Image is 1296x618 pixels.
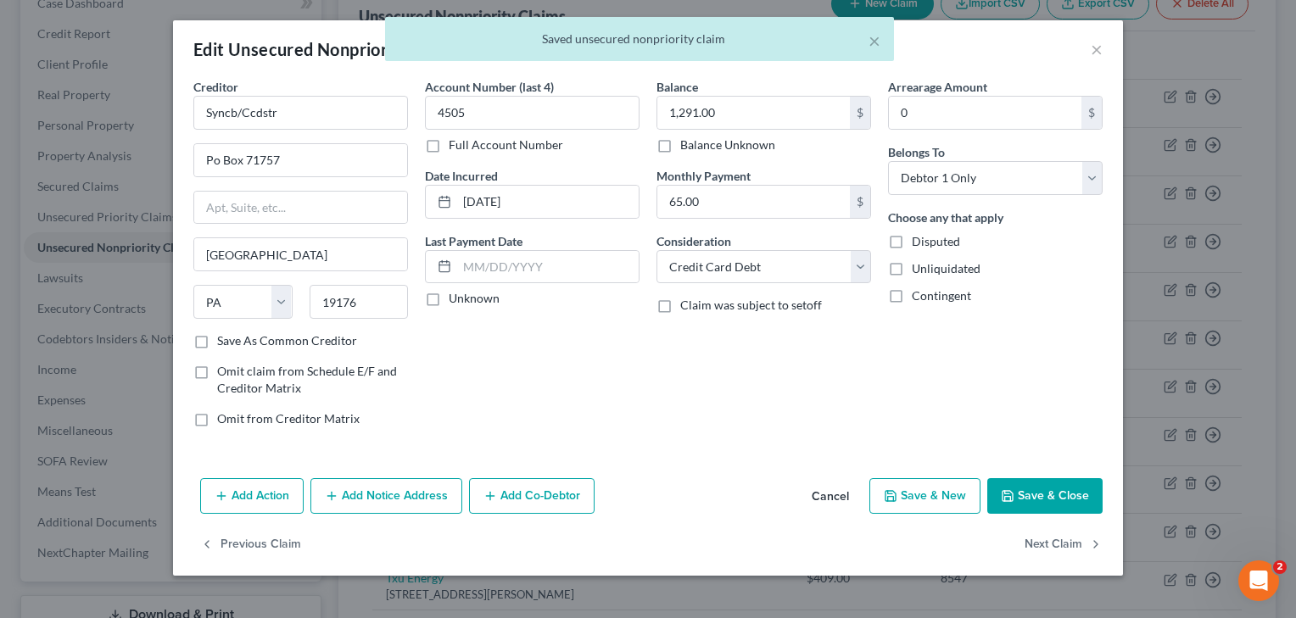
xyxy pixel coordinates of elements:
[912,234,960,248] span: Disputed
[200,527,301,563] button: Previous Claim
[680,136,775,153] label: Balance Unknown
[912,261,980,276] span: Unliquidated
[1081,97,1102,129] div: $
[200,478,304,514] button: Add Action
[457,186,639,218] input: MM/DD/YYYY
[657,186,850,218] input: 0.00
[657,97,850,129] input: 0.00
[217,364,397,395] span: Omit claim from Schedule E/F and Creditor Matrix
[449,290,500,307] label: Unknown
[193,96,408,130] input: Search creditor by name...
[217,332,357,349] label: Save As Common Creditor
[1273,560,1287,574] span: 2
[987,478,1103,514] button: Save & Close
[194,192,407,224] input: Apt, Suite, etc...
[888,209,1003,226] label: Choose any that apply
[912,288,971,303] span: Contingent
[399,31,880,47] div: Saved unsecured nonpriority claim
[449,136,563,153] label: Full Account Number
[888,78,987,96] label: Arrearage Amount
[425,96,640,130] input: XXXX
[656,232,731,250] label: Consideration
[1238,560,1279,601] iframe: Intercom live chat
[869,31,880,51] button: ×
[469,478,595,514] button: Add Co-Debtor
[889,97,1081,129] input: 0.00
[656,78,698,96] label: Balance
[680,298,822,312] span: Claim was subject to setoff
[798,480,863,514] button: Cancel
[193,80,238,94] span: Creditor
[425,167,498,185] label: Date Incurred
[194,144,407,176] input: Enter address...
[425,78,554,96] label: Account Number (last 4)
[1025,527,1103,563] button: Next Claim
[425,232,522,250] label: Last Payment Date
[310,285,409,319] input: Enter zip...
[656,167,751,185] label: Monthly Payment
[310,478,462,514] button: Add Notice Address
[869,478,980,514] button: Save & New
[850,97,870,129] div: $
[194,238,407,270] input: Enter city...
[457,251,639,283] input: MM/DD/YYYY
[217,411,360,426] span: Omit from Creditor Matrix
[888,145,945,159] span: Belongs To
[850,186,870,218] div: $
